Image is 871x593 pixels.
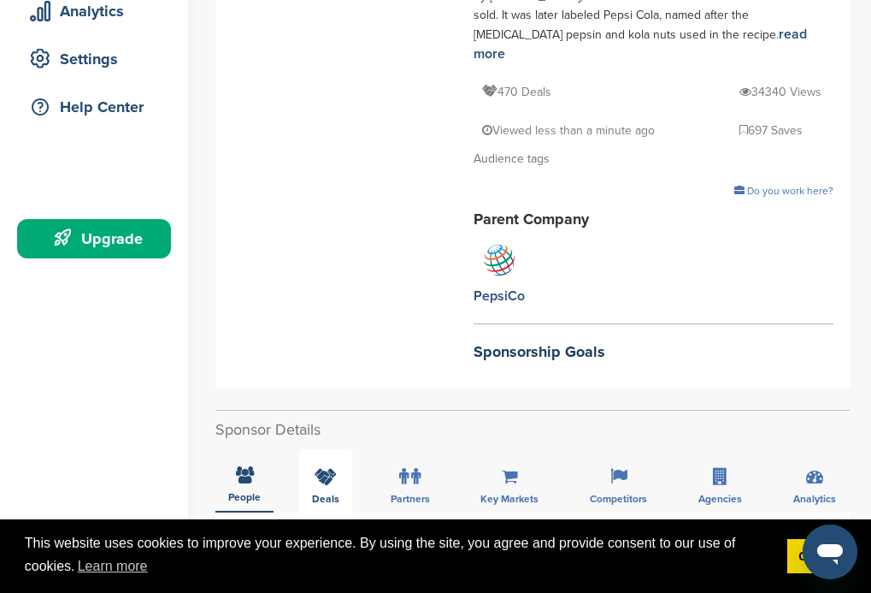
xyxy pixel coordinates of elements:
[787,539,846,573] a: dismiss cookie message
[312,494,339,504] span: Deals
[17,39,171,79] a: Settings
[26,223,171,254] div: Upgrade
[474,150,833,169] div: Audience tags
[698,494,742,504] span: Agencies
[228,492,261,502] span: People
[474,239,525,305] a: PepsiCo
[474,208,833,231] h2: Parent Company
[480,494,538,504] span: Key Markets
[803,525,857,579] iframe: Button to launch messaging window
[391,494,430,504] span: Partners
[590,494,647,504] span: Competitors
[474,341,833,364] h2: Sponsorship Goals
[17,219,171,258] a: Upgrade
[747,185,833,197] span: Do you work here?
[26,44,171,74] div: Settings
[75,554,150,579] a: learn more about cookies
[739,120,803,141] p: 697 Saves
[25,533,774,579] span: This website uses cookies to improve your experience. By using the site, you agree and provide co...
[482,120,655,141] p: Viewed less than a minute ago
[17,87,171,127] a: Help Center
[474,287,525,305] div: PepsiCo
[793,494,836,504] span: Analytics
[26,92,171,122] div: Help Center
[215,418,850,442] h2: Sponsor Details
[734,185,833,197] a: Do you work here?
[482,81,551,103] p: 470 Deals
[739,81,821,103] p: 34340 Views
[478,239,521,282] img: Sponsorpitch & PepsiCo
